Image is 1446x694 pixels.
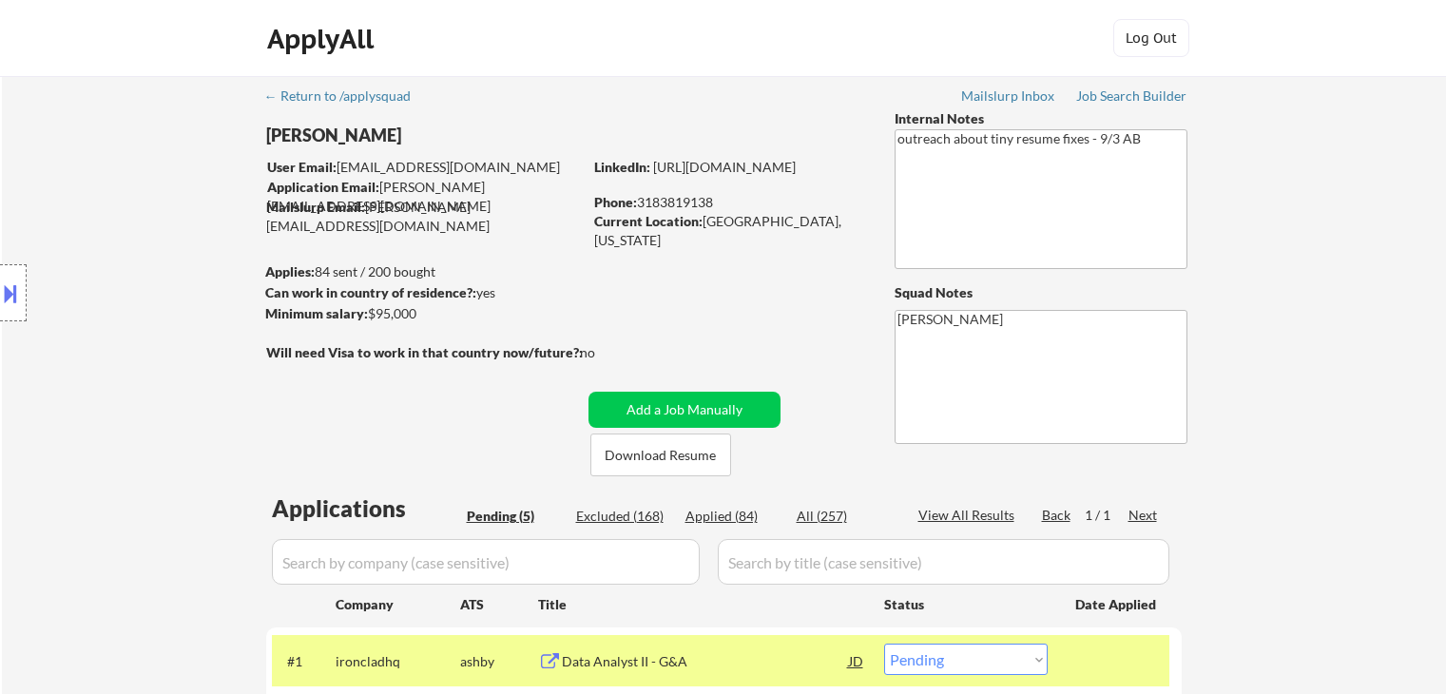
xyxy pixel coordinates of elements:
button: Log Out [1113,19,1189,57]
strong: Will need Visa to work in that country now/future?: [266,344,583,360]
a: Job Search Builder [1076,88,1187,107]
strong: Current Location: [594,213,703,229]
div: [PERSON_NAME][EMAIL_ADDRESS][DOMAIN_NAME] [267,178,582,215]
div: View All Results [918,506,1020,525]
div: [GEOGRAPHIC_DATA], [US_STATE] [594,212,863,249]
strong: LinkedIn: [594,159,650,175]
div: Data Analyst II - G&A [562,652,849,671]
div: no [580,343,634,362]
a: ← Return to /applysquad [264,88,429,107]
div: ApplyAll [267,23,379,55]
div: Pending (5) [467,507,562,526]
div: Applications [272,497,460,520]
div: Date Applied [1075,595,1159,614]
div: ashby [460,652,538,671]
div: 1 / 1 [1085,506,1128,525]
div: 84 sent / 200 bought [265,262,582,281]
button: Add a Job Manually [588,392,781,428]
div: 3183819138 [594,193,863,212]
div: [PERSON_NAME][EMAIL_ADDRESS][DOMAIN_NAME] [266,198,582,235]
input: Search by company (case sensitive) [272,539,700,585]
input: Search by title (case sensitive) [718,539,1169,585]
div: Job Search Builder [1076,89,1187,103]
div: ATS [460,595,538,614]
a: Mailslurp Inbox [961,88,1056,107]
div: [PERSON_NAME] [266,124,657,147]
div: Back [1042,506,1072,525]
div: ← Return to /applysquad [264,89,429,103]
div: #1 [287,652,320,671]
div: Internal Notes [895,109,1187,128]
div: JD [847,644,866,678]
div: Applied (84) [685,507,781,526]
div: Title [538,595,866,614]
div: All (257) [797,507,892,526]
strong: Phone: [594,194,637,210]
strong: Can work in country of residence?: [265,284,476,300]
div: Excluded (168) [576,507,671,526]
a: [URL][DOMAIN_NAME] [653,159,796,175]
div: Next [1128,506,1159,525]
div: yes [265,283,576,302]
div: Company [336,595,460,614]
div: Squad Notes [895,283,1187,302]
button: Download Resume [590,434,731,476]
div: [EMAIL_ADDRESS][DOMAIN_NAME] [267,158,582,177]
div: ironcladhq [336,652,460,671]
div: Status [884,587,1048,621]
div: $95,000 [265,304,582,323]
div: Mailslurp Inbox [961,89,1056,103]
